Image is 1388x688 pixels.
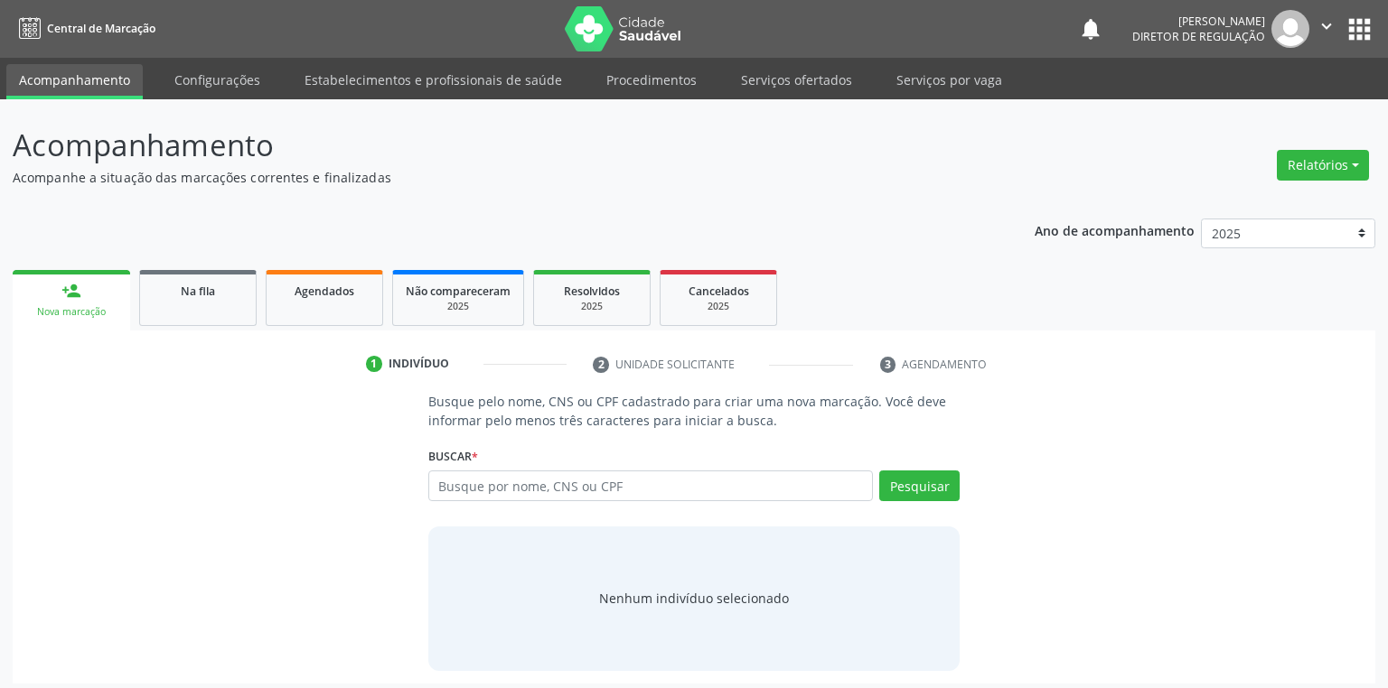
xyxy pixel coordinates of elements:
span: Diretor de regulação [1132,29,1265,44]
p: Ano de acompanhamento [1035,218,1195,241]
input: Busque por nome, CNS ou CPF [428,470,874,501]
a: Estabelecimentos e profissionais de saúde [292,64,575,96]
button: apps [1344,14,1375,45]
a: Serviços por vaga [884,64,1015,96]
span: Agendados [295,284,354,299]
button: notifications [1078,16,1103,42]
a: Serviços ofertados [728,64,865,96]
div: 2025 [673,300,764,313]
p: Acompanhamento [13,123,967,168]
span: Central de Marcação [47,21,155,36]
div: 2025 [406,300,511,313]
span: Resolvidos [564,284,620,299]
p: Acompanhe a situação das marcações correntes e finalizadas [13,168,967,187]
div: [PERSON_NAME] [1132,14,1265,29]
a: Configurações [162,64,273,96]
button:  [1309,10,1344,48]
span: Não compareceram [406,284,511,299]
div: person_add [61,281,81,301]
label: Buscar [428,442,478,470]
button: Relatórios [1277,150,1369,181]
span: Na fila [181,284,215,299]
p: Busque pelo nome, CNS ou CPF cadastrado para criar uma nova marcação. Você deve informar pelo men... [428,392,961,430]
img: img [1271,10,1309,48]
div: Indivíduo [389,356,449,372]
div: Nenhum indivíduo selecionado [599,589,789,608]
div: Nova marcação [25,305,117,319]
div: 1 [366,356,382,372]
a: Central de Marcação [13,14,155,43]
button: Pesquisar [879,470,960,501]
div: 2025 [547,300,637,313]
span: Cancelados [689,284,749,299]
a: Procedimentos [594,64,709,96]
a: Acompanhamento [6,64,143,99]
i:  [1317,16,1336,36]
